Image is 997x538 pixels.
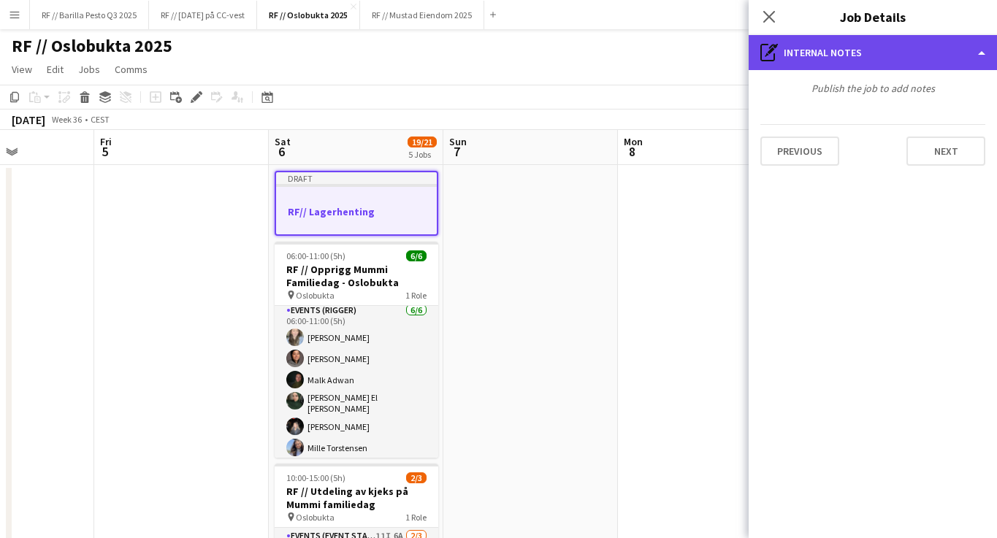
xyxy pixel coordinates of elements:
div: Internal notes [749,35,997,70]
span: 6/6 [406,250,427,261]
span: Oslobukta [296,512,335,523]
a: Edit [41,60,69,79]
span: 7 [447,143,467,160]
app-card-role: Events (Rigger)6/606:00-11:00 (5h)[PERSON_NAME][PERSON_NAME]Malk Adwan[PERSON_NAME] El [PERSON_NA... [275,302,438,462]
div: 5 Jobs [408,149,436,160]
span: Week 36 [48,114,85,125]
span: 1 Role [405,290,427,301]
div: CEST [91,114,110,125]
div: Publish the job to add notes [749,82,997,95]
h3: RF // Utdeling av kjeks på Mummi familiedag [275,485,438,511]
a: View [6,60,38,79]
a: Comms [109,60,153,79]
span: Mon [624,135,643,148]
app-job-card: DraftRF// Lagerhenting [275,171,438,236]
button: RF // Barilla Pesto Q3 2025 [30,1,149,29]
span: 1 Role [405,512,427,523]
button: RF // [DATE] på CC-vest [149,1,257,29]
span: Oslobukta [296,290,335,301]
span: Edit [47,63,64,76]
span: Sat [275,135,291,148]
button: Next [906,137,985,166]
span: 5 [98,143,112,160]
span: View [12,63,32,76]
span: Fri [100,135,112,148]
button: RF // Mustad Eiendom 2025 [360,1,484,29]
span: 10:00-15:00 (5h) [286,472,345,483]
button: RF // Oslobukta 2025 [257,1,360,29]
h3: RF // Opprigg Mummi Familiedag - Oslobukta [275,263,438,289]
span: 2/3 [406,472,427,483]
app-job-card: 06:00-11:00 (5h)6/6RF // Opprigg Mummi Familiedag - Oslobukta Oslobukta1 RoleEvents (Rigger)6/606... [275,242,438,458]
h3: Job Details [749,7,997,26]
h3: RF// Lagerhenting [276,205,437,218]
span: 19/21 [408,137,437,147]
span: 6 [272,143,291,160]
h1: RF // Oslobukta 2025 [12,35,172,57]
span: Sun [449,135,467,148]
span: Jobs [78,63,100,76]
span: 06:00-11:00 (5h) [286,250,345,261]
span: 8 [622,143,643,160]
button: Previous [760,137,839,166]
div: Draft [276,172,437,184]
div: [DATE] [12,112,45,127]
a: Jobs [72,60,106,79]
span: Comms [115,63,148,76]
